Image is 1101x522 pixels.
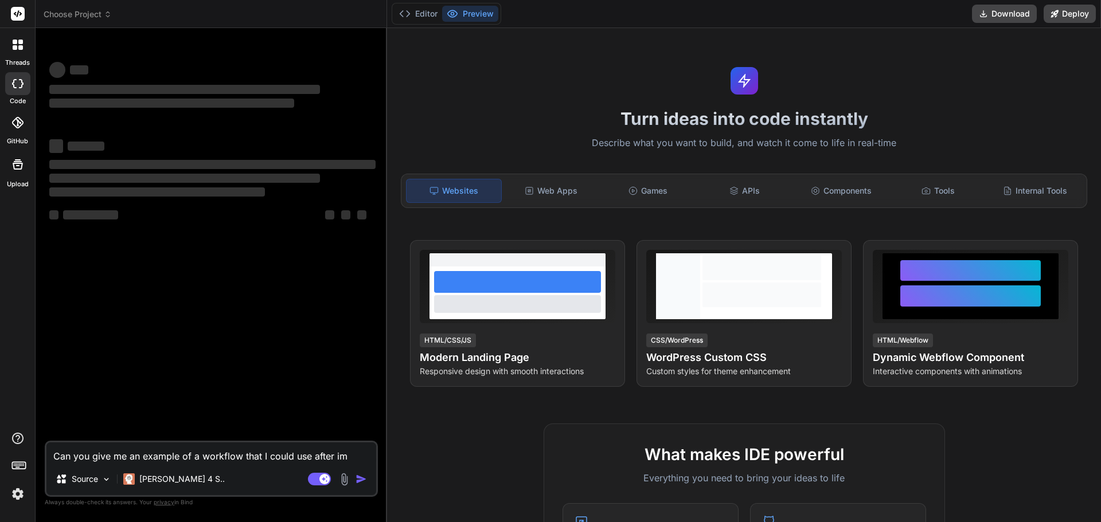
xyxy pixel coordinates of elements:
[341,210,350,219] span: ‌
[154,499,174,505] span: privacy
[72,473,98,485] p: Source
[1044,5,1096,23] button: Deploy
[5,58,30,68] label: threads
[395,6,442,22] button: Editor
[563,471,926,485] p: Everything you need to bring your ideas to life
[338,473,351,486] img: attachment
[8,484,28,504] img: settings
[873,333,933,347] div: HTML/Webflow
[49,210,58,219] span: ‌
[987,179,1082,203] div: Internal Tools
[68,142,104,151] span: ‌
[646,333,708,347] div: CSS/WordPress
[49,62,65,78] span: ‌
[357,210,366,219] span: ‌
[45,497,378,508] p: Always double-check its answers. Your in Bind
[794,179,889,203] div: Components
[123,473,135,485] img: Claude 4 Sonnet
[7,136,28,146] label: GitHub
[406,179,502,203] div: Websites
[63,210,118,219] span: ‌
[504,179,599,203] div: Web Apps
[442,6,498,22] button: Preview
[44,9,112,20] span: Choose Project
[325,210,334,219] span: ‌
[139,473,225,485] p: [PERSON_NAME] 4 S..
[646,366,842,377] p: Custom styles for theme enhancement
[46,442,376,463] textarea: Can you give me an example of a workflow that I could use after im
[49,139,63,153] span: ‌
[70,65,88,74] span: ‌
[420,350,615,366] h4: Modern Landing Page
[563,442,926,466] h2: What makes IDE powerful
[10,96,26,106] label: code
[697,179,792,203] div: APIs
[420,366,615,377] p: Responsive design with smooth interactions
[873,350,1068,366] h4: Dynamic Webflow Component
[420,333,476,347] div: HTML/CSS/JS
[49,187,265,197] span: ‌
[646,350,842,366] h4: WordPress Custom CSS
[394,136,1094,151] p: Describe what you want to build, and watch it come to life in real-time
[7,179,29,189] label: Upload
[49,85,320,94] span: ‌
[49,160,376,169] span: ‌
[356,473,367,485] img: icon
[891,179,986,203] div: Tools
[49,99,294,108] span: ‌
[601,179,696,203] div: Games
[972,5,1037,23] button: Download
[49,174,320,183] span: ‌
[873,366,1068,377] p: Interactive components with animations
[394,108,1094,129] h1: Turn ideas into code instantly
[101,474,111,484] img: Pick Models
